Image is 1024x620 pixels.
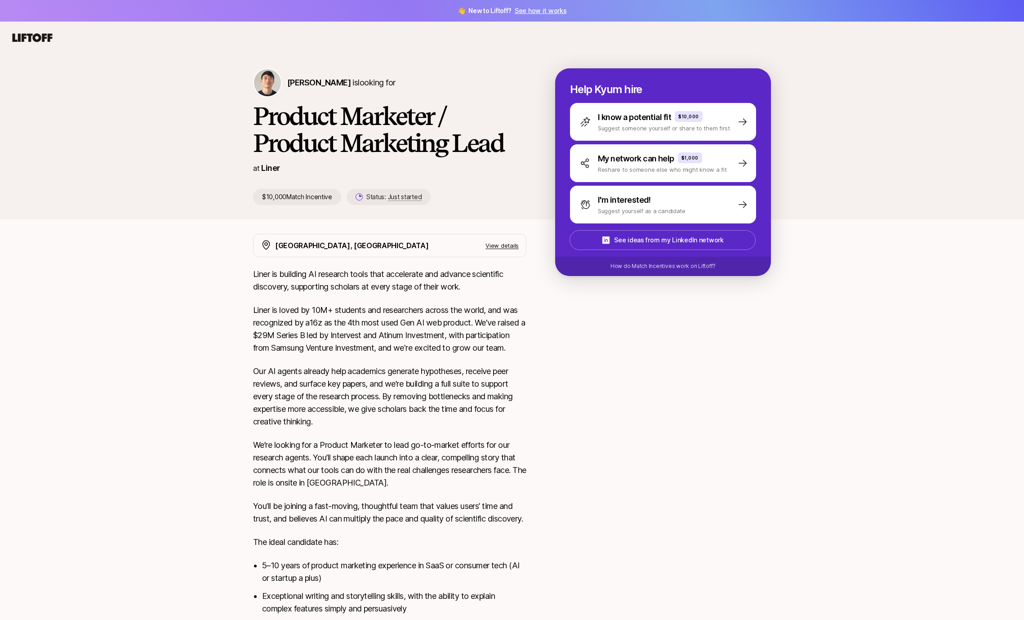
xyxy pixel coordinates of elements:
[262,559,526,584] li: 5–10 years of product marketing experience in SaaS or consumer tech (AI or startup a plus)
[598,152,674,165] p: My network can help
[253,103,526,156] h1: Product Marketer / Product Marketing Lead
[678,113,699,120] p: $10,000
[261,163,280,173] a: Liner
[253,268,526,293] p: Liner is building AI research tools that accelerate and advance scientific discovery, supporting ...
[388,193,422,201] span: Just started
[598,206,686,215] p: Suggest yourself as a candidate
[287,76,395,89] p: is looking for
[275,240,428,251] p: [GEOGRAPHIC_DATA], [GEOGRAPHIC_DATA]
[485,241,519,250] p: View details
[598,124,730,133] p: Suggest someone yourself or share to them first
[253,365,526,428] p: Our AI agents already help academics generate hypotheses, receive peer reviews, and surface key p...
[570,83,756,96] p: Help Kyum hire
[598,194,651,206] p: I'm interested!
[253,304,526,354] p: Liner is loved by 10M+ students and researchers across the world, and was recognized by a16z as t...
[366,192,422,202] p: Status:
[253,162,259,174] p: at
[253,536,526,549] p: The ideal candidate has:
[253,189,341,205] p: $10,000 Match Incentive
[515,7,567,14] a: See how it works
[598,165,727,174] p: Reshare to someone else who might know a fit
[253,439,526,489] p: We’re looking for a Product Marketer to lead go-to-market efforts for our research agents. You’ll...
[598,111,671,124] p: I know a potential fit
[614,235,723,245] p: See ideas from my LinkedIn network
[254,69,281,96] img: Kyum Kim
[681,154,699,161] p: $1,000
[570,230,756,250] button: See ideas from my LinkedIn network
[610,262,716,270] p: How do Match Incentives work on Liftoff?
[287,78,351,87] span: [PERSON_NAME]
[458,5,567,16] span: 👋 New to Liftoff?
[253,500,526,525] p: You’ll be joining a fast-moving, thoughtful team that values users’ time and trust, and believes ...
[262,590,526,615] li: Exceptional writing and storytelling skills, with the ability to explain complex features simply ...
